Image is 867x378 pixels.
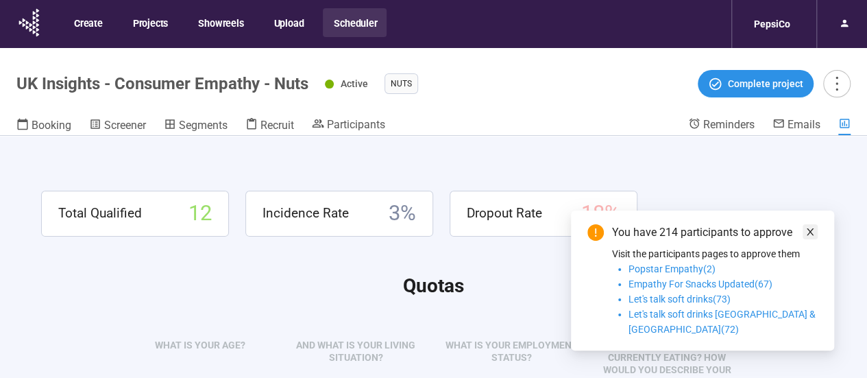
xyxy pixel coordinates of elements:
span: Participants [327,118,385,131]
a: Booking [16,117,71,135]
button: Create [63,8,112,37]
span: Nuts [391,77,412,91]
a: Reminders [688,117,755,134]
span: Incidence Rate [262,203,349,224]
span: Active [341,78,368,89]
span: Total Qualified [58,203,142,224]
p: Visit the participants pages to approve them [612,246,818,261]
span: more [827,74,846,93]
a: Recruit [245,117,294,135]
span: Let's talk soft drinks(73) [628,294,731,305]
a: Participants [312,117,385,134]
span: Emails [787,118,820,131]
button: Upload [262,8,313,37]
span: Screener [104,119,146,132]
span: Popstar Empathy(2) [628,263,716,274]
span: 3 % [389,197,416,231]
span: close [805,227,815,237]
button: Complete project [698,70,814,97]
span: 18 % [581,197,620,231]
button: Projects [122,8,178,37]
span: Segments [179,119,228,132]
span: And what is your living situation? [296,340,415,363]
a: Segments [164,117,228,135]
button: Showreels [187,8,253,37]
span: Recruit [260,119,294,132]
button: Scheduler [323,8,387,37]
span: Complete project [728,76,803,91]
button: more [823,70,851,97]
span: Dropout Rate [467,203,542,224]
a: Emails [772,117,820,134]
div: PepsiCo [746,11,798,37]
span: Booking [32,119,71,132]
span: 12 [188,197,212,231]
a: Screener [89,117,146,135]
span: What is your age? [155,340,245,351]
span: What is your employment status? [445,340,578,363]
h2: Quotas [41,271,826,301]
span: Reminders [703,118,755,131]
h1: UK Insights - Consumer Empathy - Nuts [16,74,308,93]
div: You have 214 participants to approve [612,224,818,241]
span: exclamation-circle [587,224,604,241]
span: Let's talk soft drinks [GEOGRAPHIC_DATA] & [GEOGRAPHIC_DATA](72) [628,309,816,335]
span: Empathy For Snacks Updated(67) [628,279,772,290]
